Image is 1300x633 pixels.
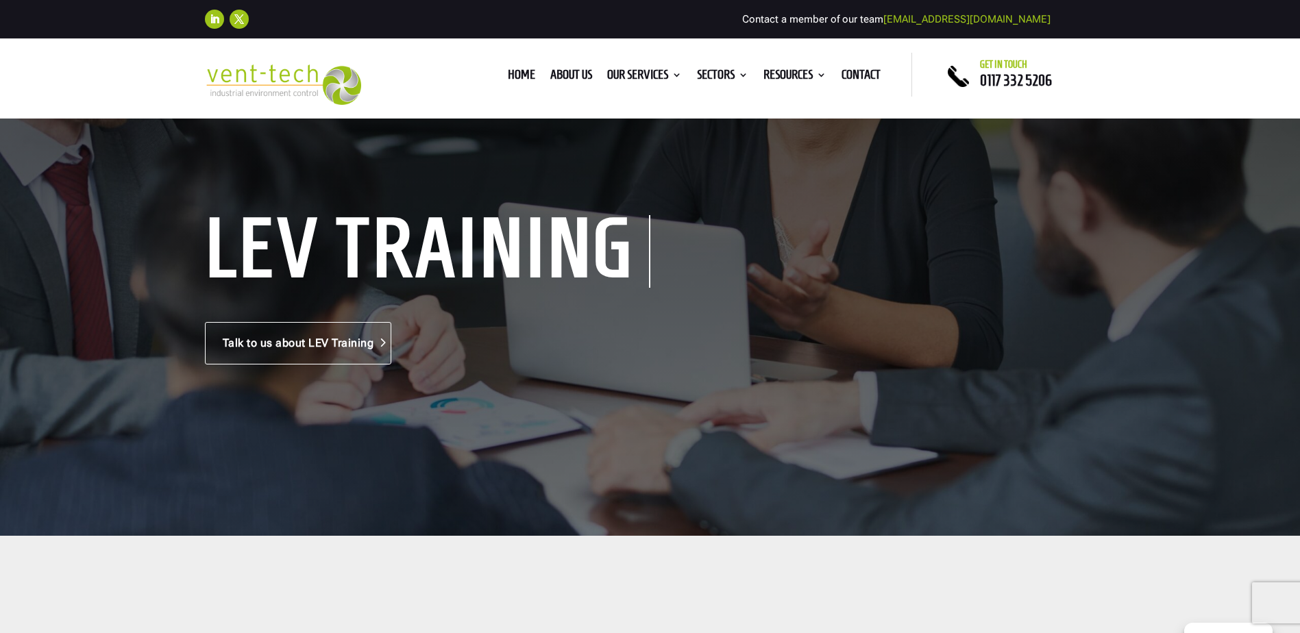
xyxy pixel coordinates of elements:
a: Contact [842,70,881,85]
a: Follow on LinkedIn [205,10,224,29]
a: Sectors [697,70,748,85]
a: [EMAIL_ADDRESS][DOMAIN_NAME] [883,13,1051,25]
a: Follow on X [230,10,249,29]
span: Get in touch [980,59,1027,70]
a: Talk to us about LEV Training [205,322,392,364]
a: Our Services [607,70,682,85]
a: 0117 332 5206 [980,72,1052,88]
a: Resources [763,70,826,85]
img: 2023-09-27T08_35_16.549ZVENT-TECH---Clear-background [205,64,362,105]
h1: LEV Training Courses [205,215,650,288]
span: Contact a member of our team [742,13,1051,25]
a: Home [508,70,535,85]
a: About us [550,70,592,85]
